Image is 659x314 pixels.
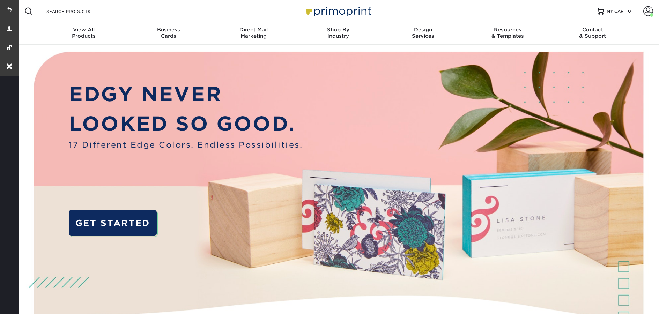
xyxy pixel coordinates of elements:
[465,27,550,39] div: & Templates
[42,27,126,39] div: Products
[550,22,635,45] a: Contact& Support
[211,27,296,33] span: Direct Mail
[42,27,126,33] span: View All
[465,27,550,33] span: Resources
[126,27,211,39] div: Cards
[550,27,635,33] span: Contact
[42,22,126,45] a: View AllProducts
[69,210,157,236] a: GET STARTED
[69,109,303,139] p: LOOKED SO GOOD.
[380,22,465,45] a: DesignServices
[380,27,465,33] span: Design
[303,3,373,18] img: Primoprint
[296,22,381,45] a: Shop ByIndustry
[628,9,631,14] span: 0
[211,22,296,45] a: Direct MailMarketing
[296,27,381,33] span: Shop By
[211,27,296,39] div: Marketing
[607,8,627,14] span: MY CART
[69,80,303,109] p: EDGY NEVER
[126,27,211,33] span: Business
[126,22,211,45] a: BusinessCards
[465,22,550,45] a: Resources& Templates
[69,139,303,151] span: 17 Different Edge Colors. Endless Possibilities.
[46,7,114,15] input: SEARCH PRODUCTS.....
[550,27,635,39] div: & Support
[296,27,381,39] div: Industry
[380,27,465,39] div: Services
